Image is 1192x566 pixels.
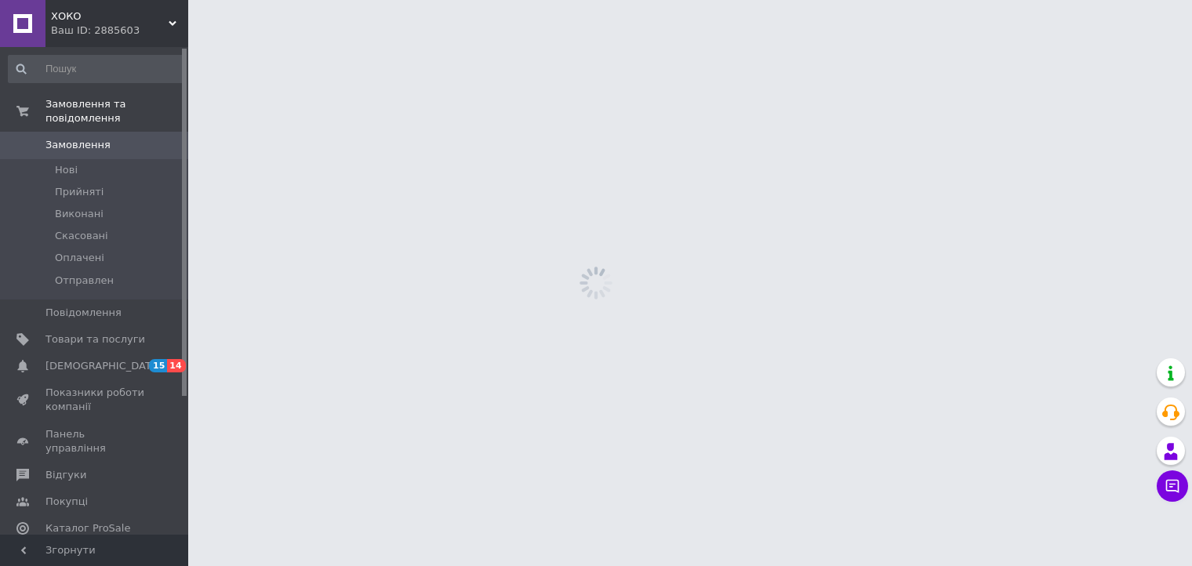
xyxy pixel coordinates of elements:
span: Каталог ProSale [45,521,130,535]
span: Прийняті [55,185,104,199]
span: Відгуки [45,468,86,482]
button: Чат з покупцем [1157,470,1188,502]
span: Покупці [45,495,88,509]
span: Виконані [55,207,104,221]
span: ХОКО [51,9,169,24]
span: Нові [55,163,78,177]
span: Показники роботи компанії [45,386,145,414]
input: Пошук [8,55,185,83]
span: Отправлен [55,274,114,288]
span: Товари та послуги [45,332,145,346]
span: Оплачені [55,251,104,265]
span: 14 [167,359,185,372]
span: Повідомлення [45,306,122,320]
span: 15 [149,359,167,372]
span: Скасовані [55,229,108,243]
span: Замовлення [45,138,111,152]
span: [DEMOGRAPHIC_DATA] [45,359,162,373]
div: Ваш ID: 2885603 [51,24,188,38]
span: Замовлення та повідомлення [45,97,188,125]
span: Панель управління [45,427,145,455]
